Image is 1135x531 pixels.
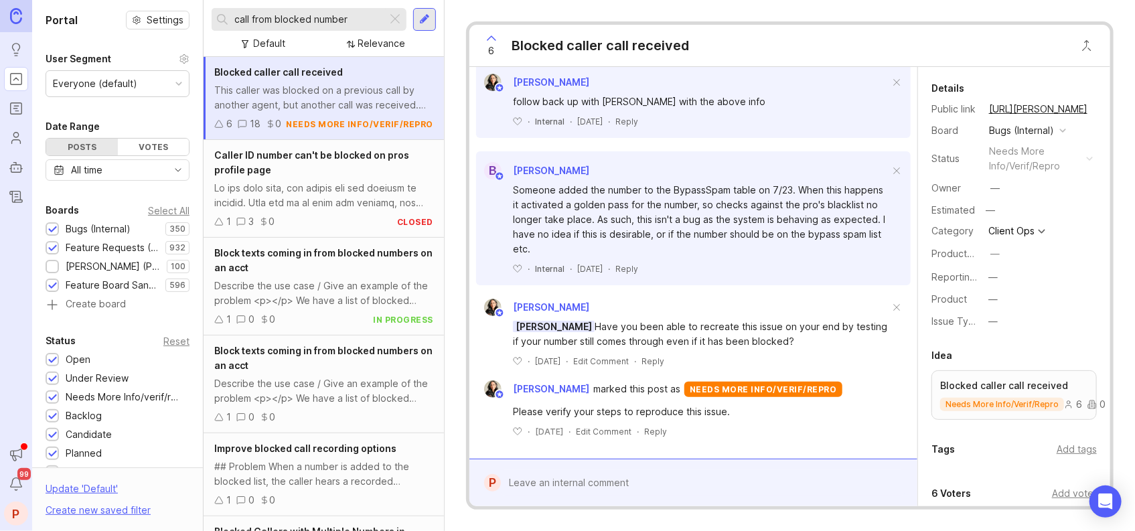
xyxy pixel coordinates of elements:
[988,292,998,307] div: —
[615,116,638,127] div: Reply
[931,485,971,502] div: 6 Voters
[66,408,102,423] div: Backlog
[985,100,1091,118] a: [URL][PERSON_NAME]
[46,51,111,67] div: User Segment
[66,390,183,404] div: Needs More Info/verif/repro
[226,214,231,229] div: 1
[931,80,964,96] div: Details
[226,410,231,425] div: 1
[476,380,593,398] a: Ysabelle Eugenio[PERSON_NAME]
[214,247,433,273] span: Block texts coming in from blocked numbers on an acct
[287,119,434,130] div: needs more info/verif/repro
[931,271,1003,283] label: Reporting Team
[46,119,100,135] div: Date Range
[512,36,689,55] div: Blocked caller call received
[495,171,505,181] img: member badge
[931,181,978,196] div: Owner
[46,481,118,503] div: Update ' Default '
[495,390,505,400] img: member badge
[634,356,636,367] div: ·
[608,263,610,275] div: ·
[982,202,999,219] div: —
[226,493,231,508] div: 1
[204,335,444,433] a: Block texts coming in from blocked numbers on an acctDescribe the use case / Give an example of t...
[988,314,998,329] div: —
[931,315,980,327] label: Issue Type
[248,312,254,327] div: 0
[46,503,151,518] div: Create new saved filter
[577,117,603,127] time: [DATE]
[4,155,28,179] a: Autopilot
[169,224,185,234] p: 350
[66,259,160,274] div: [PERSON_NAME] (Public)
[986,245,1004,262] button: ProductboardID
[988,270,998,285] div: —
[637,426,639,437] div: ·
[214,83,433,112] div: This caller was blocked on a previous call by another agent, but another call was received. The c...
[940,379,1088,392] p: Blocked caller call received
[275,117,281,131] div: 0
[269,312,275,327] div: 0
[4,502,28,526] button: P
[484,474,501,491] div: P
[528,356,530,367] div: ·
[204,140,444,238] a: Caller ID number can't be blocked on pros profile pageLo ips dolo sita, con adipis eli sed doeius...
[569,426,571,437] div: ·
[66,446,102,461] div: Planned
[53,76,137,91] div: Everyone (default)
[513,382,589,396] span: [PERSON_NAME]
[66,240,159,255] div: Feature Requests (Internal)
[126,11,190,29] button: Settings
[204,433,444,516] a: Improve blocked call recording options## Problem When a number is added to the blocked list, the ...
[4,126,28,150] a: Users
[513,165,589,176] span: [PERSON_NAME]
[248,214,254,229] div: 3
[528,263,530,275] div: ·
[214,279,433,308] div: Describe the use case / Give an example of the problem <p></p> We have a list of blocked numbers ...
[931,370,1097,420] a: Blocked caller call receivedneeds more info/verif/repro60
[989,144,1081,173] div: needs more info/verif/repro
[513,404,889,419] div: Please verify your steps to reproduce this issue.
[250,117,260,131] div: 18
[204,238,444,335] a: Block texts coming in from blocked numbers on an acctDescribe the use case / Give an example of t...
[4,443,28,467] button: Announcements
[4,96,28,121] a: Roadmaps
[476,299,589,316] a: Ysabelle Eugenio[PERSON_NAME]
[513,76,589,88] span: [PERSON_NAME]
[641,356,664,367] div: Reply
[931,348,952,364] div: Idea
[535,263,564,275] div: Internal
[989,123,1054,138] div: Bugs (Internal)
[374,314,434,325] div: in progress
[214,443,396,454] span: Improve blocked call recording options
[1064,400,1082,409] div: 6
[535,356,560,366] time: [DATE]
[931,248,1002,259] label: ProductboardID
[163,337,190,345] div: Reset
[248,410,254,425] div: 0
[990,246,1000,261] div: —
[214,66,343,78] span: Blocked caller call received
[593,382,680,396] span: marked this post as
[484,299,502,316] img: Ysabelle Eugenio
[484,74,502,91] img: Ysabelle Eugenio
[684,382,842,397] div: needs more info/verif/repro
[931,441,955,457] div: Tags
[570,116,572,127] div: ·
[535,427,563,437] time: [DATE]
[1087,400,1106,409] div: 0
[476,162,589,179] a: B[PERSON_NAME]
[46,202,79,218] div: Boards
[4,472,28,496] button: Notifications
[513,321,595,332] span: [PERSON_NAME]
[214,149,409,175] span: Caller ID number can't be blocked on pros profile page
[171,261,185,272] p: 100
[17,468,31,480] span: 99
[358,36,406,51] div: Relevance
[269,410,275,425] div: 0
[46,139,118,155] div: Posts
[66,427,112,442] div: Candidate
[577,264,603,274] time: [DATE]
[226,312,231,327] div: 1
